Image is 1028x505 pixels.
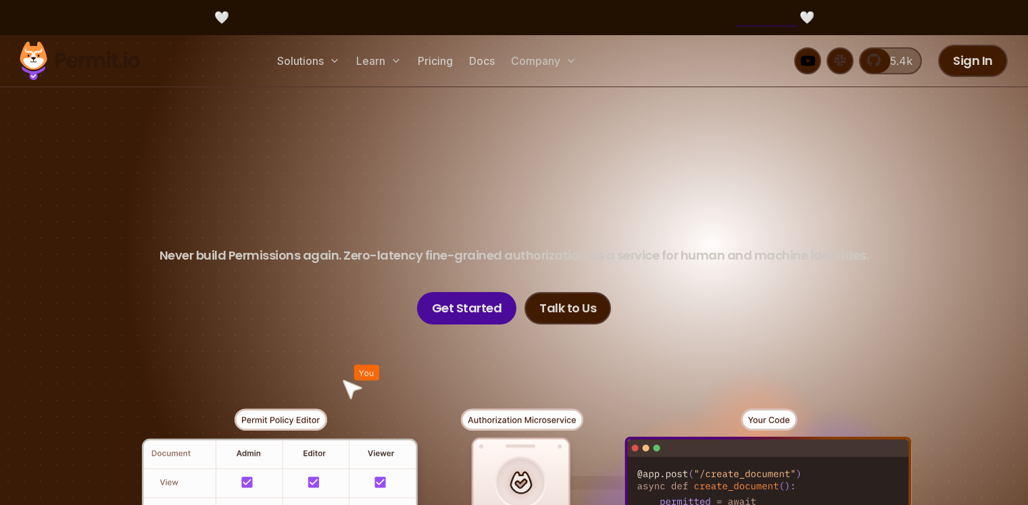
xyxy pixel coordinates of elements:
[32,8,996,27] div: 🤍 🤍
[859,47,922,74] a: 5.4k
[524,292,611,324] a: Talk to Us
[272,47,345,74] button: Solutions
[14,38,146,84] img: Permit logo
[417,292,517,324] a: Get Started
[464,47,500,74] a: Docs
[257,167,772,227] span: Permissions for The AI Era
[412,47,458,74] a: Pricing
[232,9,796,26] span: [DOMAIN_NAME] - Permit's New Platform for Enterprise-Grade AI Agent Security |
[160,246,869,265] p: Never build Permissions again. Zero-latency fine-grained authorization as a service for human and...
[735,9,796,26] a: Try it here
[506,47,582,74] button: Company
[938,45,1008,77] a: Sign In
[882,53,912,69] span: 5.4k
[351,47,407,74] button: Learn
